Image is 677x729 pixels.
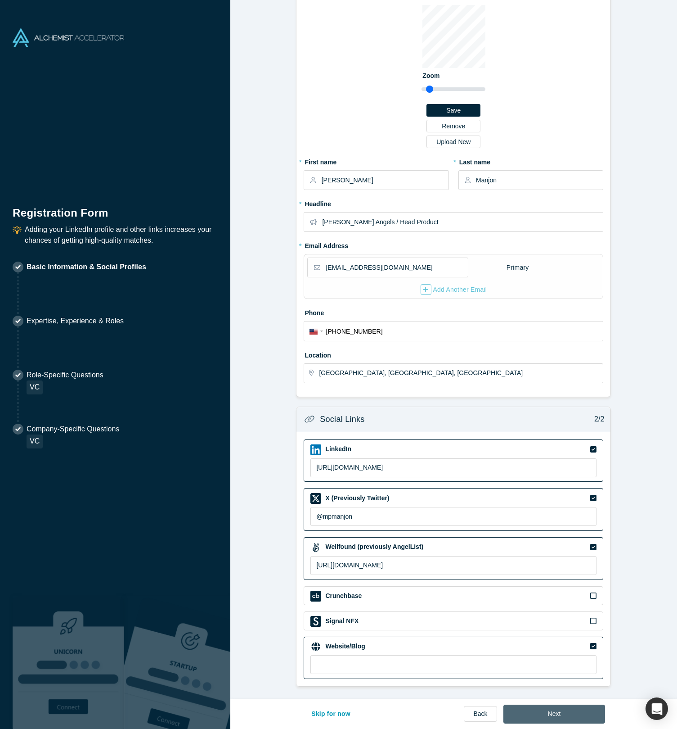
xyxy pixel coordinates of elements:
img: Robust Technologies [13,596,124,729]
p: 2/2 [590,414,605,425]
h3: Social Links [320,413,364,426]
label: Phone [304,305,603,318]
div: X (Previously Twitter) iconX (Previously Twitter) [304,488,603,531]
p: Adding your LinkedIn profile and other links increases your chances of getting high-quality matches. [25,224,218,246]
input: Enter a location [319,364,602,383]
label: Location [304,348,603,360]
label: First name [304,154,448,167]
button: Remove [426,120,480,132]
p: Expertise, Experience & Roles [27,316,124,326]
img: Signal NFX icon [310,616,321,627]
div: Crunchbase iconCrunchbase [304,586,603,605]
button: Add Another Email [420,284,488,295]
label: Zoom [421,68,485,81]
div: Add Another Email [421,284,487,295]
p: Company-Specific Questions [27,424,119,435]
div: VC [27,380,43,394]
div: LinkedIn iconLinkedIn [304,439,603,482]
img: Prism AI [124,596,236,729]
h1: Registration Form [13,195,218,221]
button: Skip for now [302,705,360,724]
label: Wellfound (previously AngelList) [324,542,423,552]
img: Website/Blog icon [310,641,321,652]
label: Signal NFX [324,616,359,626]
img: Crunchbase icon [310,591,321,602]
button: Save [426,104,480,117]
label: Website/Blog [324,642,365,651]
img: Wellfound (previously AngelList) icon [310,542,321,553]
div: Upload New [433,139,474,145]
img: Alchemist Accelerator Logo [13,28,124,47]
div: Wellfound (previously AngelList) iconWellfound (previously AngelList) [304,537,603,580]
div: Signal NFX iconSignal NFX [304,611,603,630]
img: X (Previously Twitter) icon [310,493,321,504]
label: Crunchbase [324,591,362,601]
input: Partner, CEO [322,213,602,231]
p: Role-Specific Questions [27,370,103,380]
label: Last name [458,154,603,167]
a: Back [464,706,497,722]
img: LinkedIn icon [310,444,321,455]
div: Primary [506,260,529,276]
div: VC [27,435,43,448]
p: Basic Information & Social Profiles [27,262,146,272]
label: LinkedIn [324,444,351,454]
label: Headline [304,196,603,209]
button: Next [503,705,605,724]
div: Website/Blog iconWebsite/Blog [304,637,603,679]
label: X (Previously Twitter) [324,494,389,503]
label: Email Address [304,238,348,251]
